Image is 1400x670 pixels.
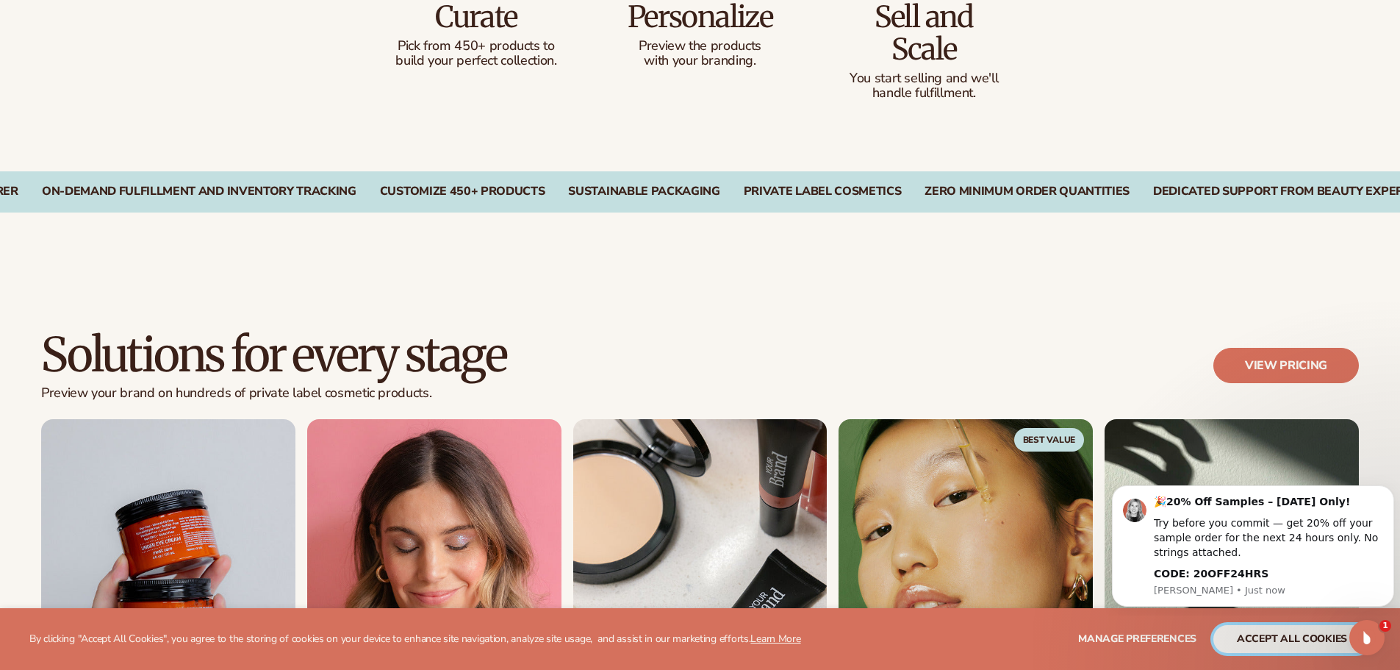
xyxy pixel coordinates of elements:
p: with your branding. [617,54,783,68]
p: Pick from 450+ products to build your perfect collection. [394,39,559,68]
h3: Sell and Scale [841,1,1007,65]
p: By clicking "Accept All Cookies", you agree to the storing of cookies on your device to enhance s... [29,633,801,646]
p: You start selling and we'll [841,71,1007,86]
span: Best Value [1014,428,1085,452]
span: 1 [1379,620,1391,632]
button: accept all cookies [1213,625,1371,653]
button: Manage preferences [1078,625,1196,653]
div: CUSTOMIZE 450+ PRODUCTS [380,185,545,199]
div: SUSTAINABLE PACKAGING [568,185,719,199]
span: Manage preferences [1078,632,1196,646]
p: handle fulfillment. [841,86,1007,101]
a: View pricing [1213,348,1359,383]
h3: Personalize [617,1,783,33]
div: On-Demand Fulfillment and Inventory Tracking [42,185,356,199]
div: ZERO MINIMUM ORDER QUANTITIES [925,185,1130,199]
iframe: Intercom notifications message [1106,472,1400,616]
h3: Curate [394,1,559,33]
p: Preview your brand on hundreds of private label cosmetic products. [41,385,506,402]
p: Preview the products [617,39,783,54]
div: PRIVATE LABEL COSMETICS [744,185,902,199]
iframe: Intercom live chat [1349,620,1385,655]
h2: Solutions for every stage [41,330,506,379]
a: Learn More [750,632,800,646]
